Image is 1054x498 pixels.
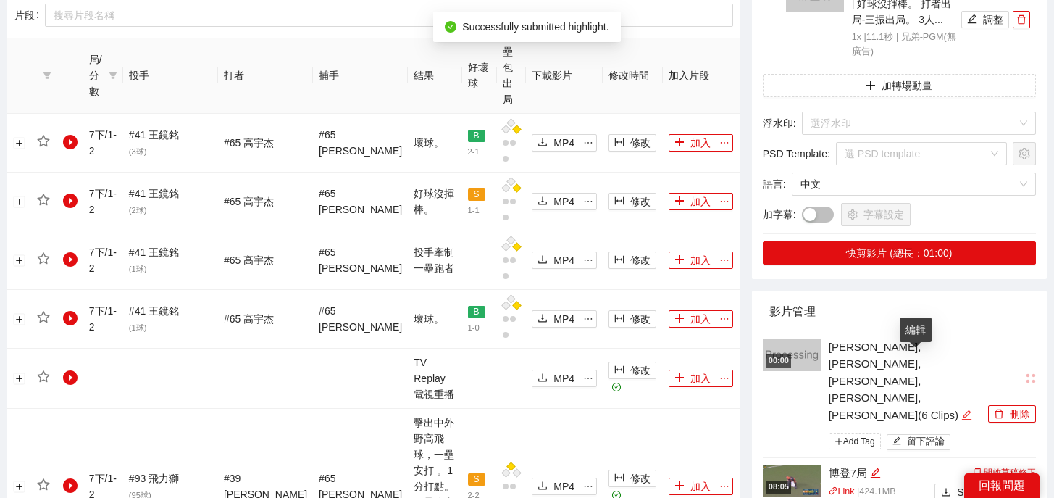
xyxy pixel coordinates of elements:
[532,370,580,387] button: downloadMP4
[538,254,548,266] span: download
[800,173,1027,195] span: 中文
[129,129,179,157] span: # 41 王鏡銘
[538,137,548,149] span: download
[964,473,1040,498] div: 回報問題
[674,254,685,266] span: plus
[532,478,580,495] button: downloadMP4
[468,188,485,202] span: S
[716,310,733,328] button: ellipsis
[580,252,597,269] button: ellipsis
[319,129,402,157] span: # 65 [PERSON_NAME]
[224,313,274,325] span: # 65 高宇杰
[89,51,103,99] span: 局/分數
[538,313,548,325] span: download
[319,305,402,333] span: # 65 [PERSON_NAME]
[614,313,624,325] span: column-width
[852,30,958,59] p: 1x | 11.1 秒 | 兄弟-PGM(無廣告)
[580,138,596,148] span: ellipsis
[580,370,597,387] button: ellipsis
[716,138,732,148] span: ellipsis
[608,193,656,210] button: column-width修改
[612,383,622,392] span: check-circle
[129,147,147,156] span: ( 3 球)
[468,206,480,215] span: 1 - 1
[14,196,25,208] button: 展開行
[608,362,656,379] button: column-width修改
[37,311,50,324] span: star
[829,465,931,482] div: 博登7局
[580,134,597,152] button: ellipsis
[553,311,574,327] span: MP4
[716,252,733,269] button: ellipsis
[716,196,732,207] span: ellipsis
[669,193,716,210] button: plus加入
[763,207,796,223] span: 加字幕 :
[614,365,624,376] span: column-width
[608,310,656,328] button: column-width修改
[408,231,461,290] td: 投手牽制一壘跑者
[1013,11,1030,28] button: delete
[608,470,656,487] button: column-width修改
[763,146,830,162] span: PSD Template :
[716,314,732,324] span: ellipsis
[129,265,147,273] span: ( 1 球)
[630,470,651,486] span: 修改
[763,74,1036,97] button: plus加轉場動畫
[1013,142,1036,165] button: setting
[763,241,1036,265] button: 快剪影片 (總長：01:00)
[526,38,603,114] th: 下載影片
[630,194,651,209] span: 修改
[468,473,485,486] span: S
[497,38,527,114] th: 壘包出局
[961,410,972,420] span: edit
[716,134,733,152] button: ellipsis
[580,481,596,491] span: ellipsis
[674,313,685,325] span: plus
[37,194,50,207] span: star
[829,433,881,449] span: Add Tag
[109,71,117,80] span: filter
[608,252,656,269] button: column-width修改
[218,38,313,114] th: 打者
[716,370,733,387] button: ellipsis
[462,21,608,33] span: Successfully submitted highlight.
[63,370,78,385] span: play-circle
[580,314,596,324] span: ellipsis
[37,135,50,148] span: star
[835,437,843,446] span: plus
[630,252,651,268] span: 修改
[614,473,624,484] span: column-width
[538,373,548,384] span: download
[89,188,117,215] span: 7 下 / 1 - 2
[319,246,402,274] span: # 65 [PERSON_NAME]
[532,252,580,269] button: downloadMP4
[553,370,574,386] span: MP4
[580,255,596,265] span: ellipsis
[14,255,25,267] button: 展開行
[129,323,147,332] span: ( 1 球)
[763,465,821,497] img: b6068258-699e-471d-9e7c-fc31db2da5b1.jpg
[961,11,1009,28] button: edit調整
[14,4,45,27] label: 片段
[580,196,596,207] span: ellipsis
[608,134,656,152] button: column-width修改
[603,38,663,114] th: 修改時間
[37,370,50,383] span: star
[870,468,881,478] span: edit
[532,310,580,328] button: downloadMP4
[40,71,54,80] span: filter
[829,486,838,496] span: link
[769,291,1029,332] div: 影片管理
[106,49,120,102] span: filter
[973,468,1036,478] a: 開啟草稿修正
[973,468,982,477] span: copy
[553,252,574,268] span: MP4
[763,115,796,131] span: 浮水印 :
[63,478,78,493] span: play-circle
[408,349,461,409] td: TV Replay 電視重播
[468,130,485,143] span: B
[669,478,716,495] button: plus加入
[841,203,911,226] button: setting字幕設定
[224,196,274,207] span: # 65 高宇杰
[674,481,685,492] span: plus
